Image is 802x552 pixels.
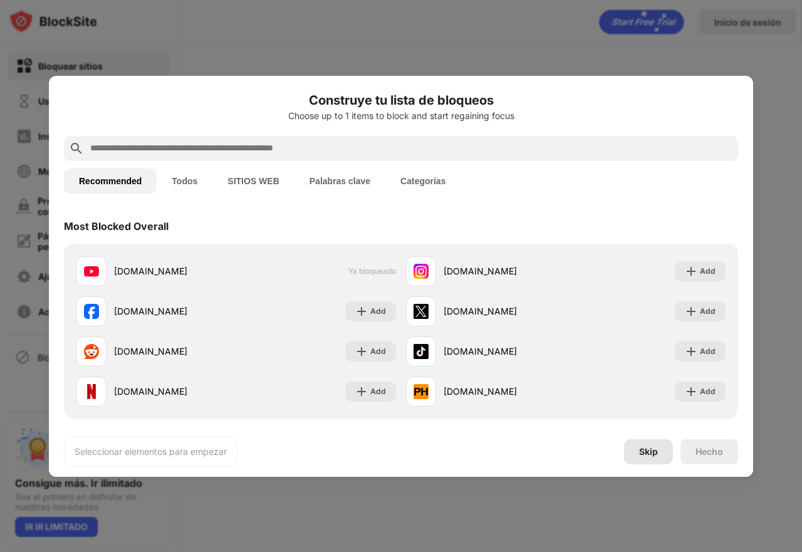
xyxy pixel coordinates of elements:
[695,447,723,457] div: Hecho
[114,345,236,358] div: [DOMAIN_NAME]
[414,344,429,359] img: favicons
[69,141,84,156] img: search.svg
[64,91,738,110] h6: Construye tu lista de bloqueos
[414,304,429,319] img: favicons
[700,345,716,358] div: Add
[370,305,386,318] div: Add
[212,169,294,194] button: SITIOS WEB
[294,169,385,194] button: Palabras clave
[700,305,716,318] div: Add
[414,384,429,399] img: favicons
[444,305,566,318] div: [DOMAIN_NAME]
[114,264,236,278] div: [DOMAIN_NAME]
[157,169,212,194] button: Todos
[114,385,236,398] div: [DOMAIN_NAME]
[700,265,716,278] div: Add
[370,385,386,398] div: Add
[84,264,99,279] img: favicons
[348,266,396,276] span: Ya bloqueado
[64,111,738,121] div: Choose up to 1 items to block and start regaining focus
[700,385,716,398] div: Add
[370,345,386,358] div: Add
[444,385,566,398] div: [DOMAIN_NAME]
[64,169,157,194] button: Recommended
[639,447,658,457] div: Skip
[84,304,99,319] img: favicons
[84,384,99,399] img: favicons
[385,169,461,194] button: Categorías
[84,344,99,359] img: favicons
[444,345,566,358] div: [DOMAIN_NAME]
[75,445,227,458] div: Seleccionar elementos para empezar
[414,264,429,279] img: favicons
[114,305,236,318] div: [DOMAIN_NAME]
[64,220,169,232] div: Most Blocked Overall
[444,264,566,278] div: [DOMAIN_NAME]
